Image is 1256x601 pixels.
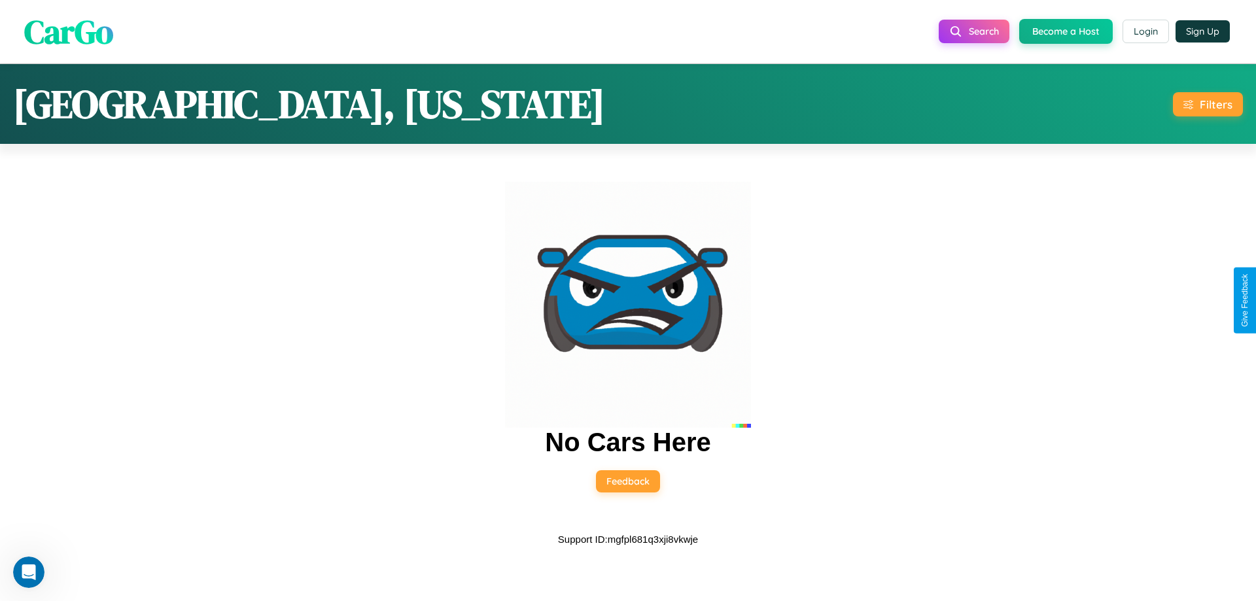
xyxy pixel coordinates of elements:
h1: [GEOGRAPHIC_DATA], [US_STATE] [13,77,605,131]
span: Search [969,26,999,37]
button: Feedback [596,470,660,492]
p: Support ID: mgfpl681q3xji8vkwje [558,530,698,548]
div: Filters [1200,97,1232,111]
span: CarGo [24,9,113,54]
div: Give Feedback [1240,274,1249,327]
h2: No Cars Here [545,428,710,457]
img: car [505,182,751,428]
button: Filters [1173,92,1243,116]
button: Search [939,20,1009,43]
button: Sign Up [1176,20,1230,43]
button: Login [1123,20,1169,43]
button: Become a Host [1019,19,1113,44]
iframe: Intercom live chat [13,557,44,588]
